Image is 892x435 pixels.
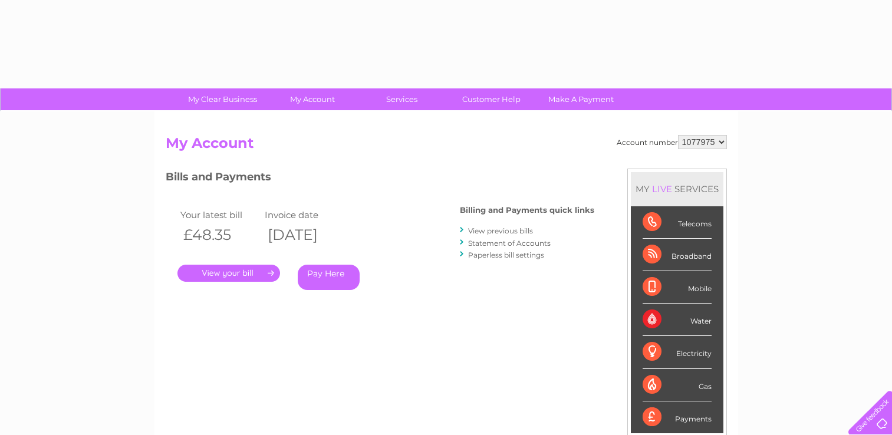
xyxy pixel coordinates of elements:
[166,169,594,189] h3: Bills and Payments
[298,265,360,290] a: Pay Here
[174,88,271,110] a: My Clear Business
[262,223,347,247] th: [DATE]
[643,336,712,368] div: Electricity
[631,172,723,206] div: MY SERVICES
[177,265,280,282] a: .
[262,207,347,223] td: Invoice date
[460,206,594,215] h4: Billing and Payments quick links
[177,223,262,247] th: £48.35
[643,271,712,304] div: Mobile
[177,207,262,223] td: Your latest bill
[468,251,544,259] a: Paperless bill settings
[643,304,712,336] div: Water
[643,401,712,433] div: Payments
[650,183,674,195] div: LIVE
[468,239,551,248] a: Statement of Accounts
[353,88,450,110] a: Services
[643,369,712,401] div: Gas
[443,88,540,110] a: Customer Help
[643,239,712,271] div: Broadband
[643,206,712,239] div: Telecoms
[264,88,361,110] a: My Account
[166,135,727,157] h2: My Account
[617,135,727,149] div: Account number
[468,226,533,235] a: View previous bills
[532,88,630,110] a: Make A Payment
